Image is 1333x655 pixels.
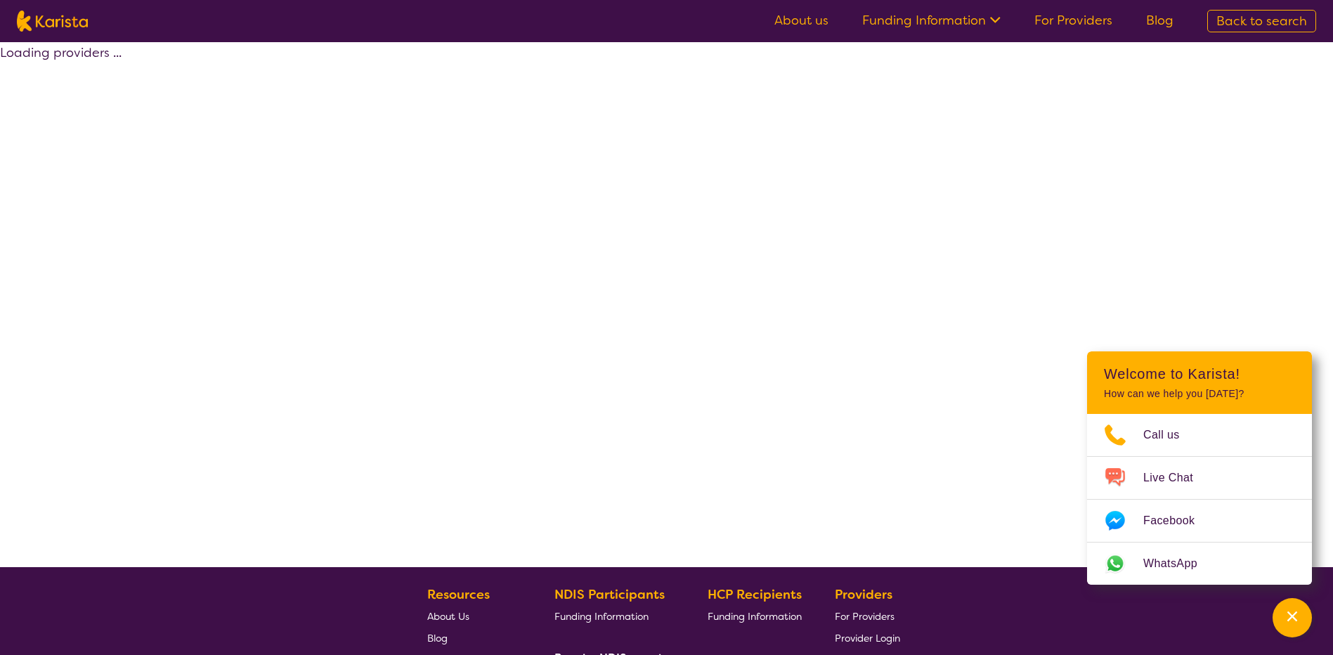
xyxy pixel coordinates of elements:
span: Provider Login [835,632,900,644]
a: For Providers [1034,12,1112,29]
a: Funding Information [708,605,802,627]
b: Providers [835,586,892,603]
span: Funding Information [708,610,802,623]
a: Back to search [1207,10,1316,32]
span: About Us [427,610,469,623]
a: Blog [427,627,521,649]
b: HCP Recipients [708,586,802,603]
a: For Providers [835,605,900,627]
a: About Us [427,605,521,627]
a: Funding Information [554,605,675,627]
img: Karista logo [17,11,88,32]
b: Resources [427,586,490,603]
p: How can we help you [DATE]? [1104,388,1295,400]
span: WhatsApp [1143,553,1214,574]
span: Facebook [1143,510,1211,531]
a: About us [774,12,828,29]
a: Blog [1146,12,1173,29]
a: Provider Login [835,627,900,649]
span: Call us [1143,424,1197,446]
a: Web link opens in a new tab. [1087,543,1312,585]
span: Funding Information [554,610,649,623]
div: Channel Menu [1087,351,1312,585]
button: Channel Menu [1273,598,1312,637]
span: Live Chat [1143,467,1210,488]
ul: Choose channel [1087,414,1312,585]
a: Funding Information [862,12,1001,29]
span: Back to search [1216,13,1307,30]
span: Blog [427,632,448,644]
h2: Welcome to Karista! [1104,365,1295,382]
b: NDIS Participants [554,586,665,603]
span: For Providers [835,610,895,623]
